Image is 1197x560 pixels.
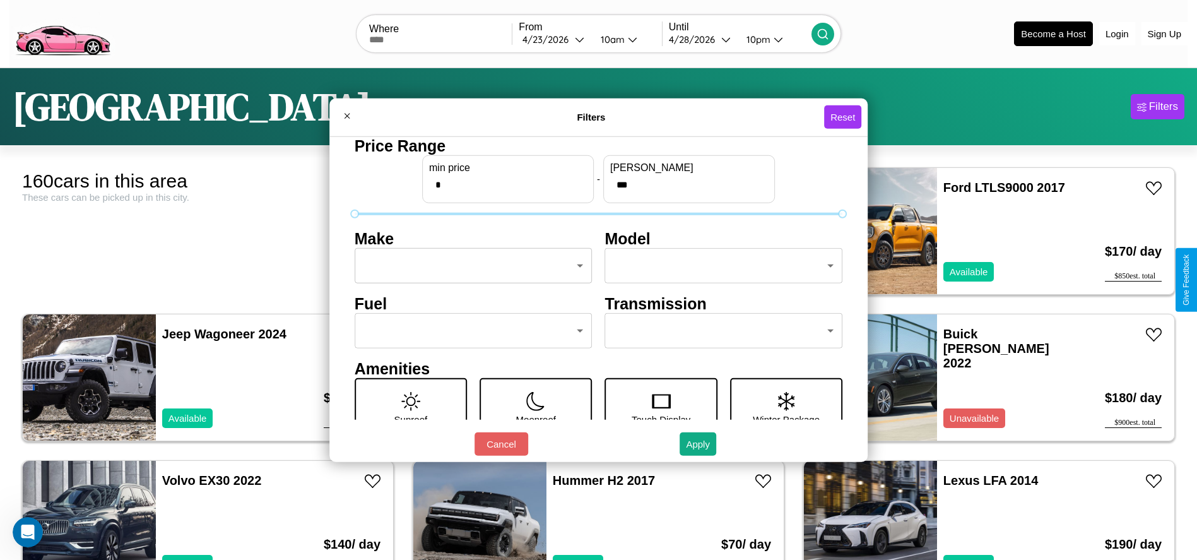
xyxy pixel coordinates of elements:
label: min price [429,162,587,173]
button: 10am [591,33,662,46]
a: Jeep Wagoneer 2024 [162,327,286,341]
div: 160 cars in this area [22,170,394,192]
h3: $ 170 / day [1105,232,1162,271]
a: Lexus LFA 2014 [943,474,1038,487]
p: Touch Display [632,410,690,427]
h4: Price Range [355,136,843,155]
button: 10pm [736,33,811,46]
div: 10pm [740,33,774,45]
h4: Model [605,229,843,247]
button: Become a Host [1014,21,1093,46]
a: Buick [PERSON_NAME] 2022 [943,327,1049,370]
h4: Amenities [355,359,843,378]
div: $ 900 est. total [1105,418,1162,428]
p: - [597,170,600,188]
label: Until [669,21,811,33]
button: Cancel [475,432,528,456]
div: Filters [1149,100,1178,113]
button: Login [1099,22,1135,45]
label: [PERSON_NAME] [610,162,768,173]
h3: $ 170 / day [324,378,380,418]
div: 4 / 28 / 2026 [669,33,721,45]
h4: Filters [358,112,824,122]
h4: Make [355,229,593,247]
button: Apply [680,432,716,456]
div: Give Feedback [1182,254,1191,306]
iframe: Intercom live chat [13,517,43,547]
a: Ford LTLS9000 2017 [943,181,1065,194]
button: Reset [824,105,861,129]
p: Sunroof [394,410,428,427]
p: Available [168,410,207,427]
a: Volvo EX30 2022 [162,474,262,487]
div: 10am [594,33,628,45]
p: Available [950,263,988,280]
h4: Transmission [605,294,843,313]
div: $ 850 est. total [324,418,380,428]
h4: Fuel [355,294,593,313]
button: Filters [1131,94,1184,119]
p: Unavailable [950,410,999,427]
div: 4 / 23 / 2026 [522,33,575,45]
img: logo [9,6,115,59]
a: Hummer H2 2017 [553,474,655,487]
button: Sign Up [1141,22,1188,45]
h1: [GEOGRAPHIC_DATA] [13,81,371,133]
p: Winter Package [753,410,820,427]
div: $ 850 est. total [1105,271,1162,282]
label: From [519,21,661,33]
h3: $ 180 / day [1105,378,1162,418]
label: Where [369,23,512,35]
div: These cars can be picked up in this city. [22,192,394,203]
button: 4/23/2026 [519,33,590,46]
p: Moonroof [516,410,556,427]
